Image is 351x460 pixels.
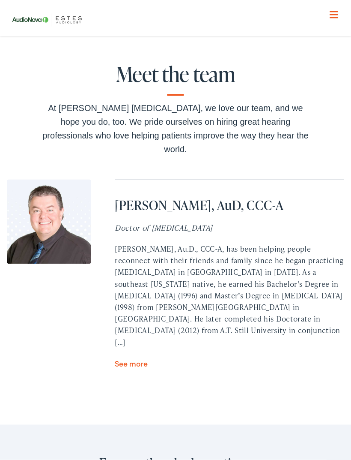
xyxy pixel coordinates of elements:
[115,222,212,233] i: Doctor of [MEDICAL_DATA]
[115,358,148,369] a: See more
[13,34,344,61] a: What We Offer
[39,101,312,156] div: At [PERSON_NAME] [MEDICAL_DATA], we love our team, and we hope you do, too. We pride ourselves on...
[115,243,344,348] div: [PERSON_NAME], Au.D., CCC-A, has been helping people reconnect with their friends and family sinc...
[39,63,312,96] h2: Meet the team
[115,197,344,213] h2: [PERSON_NAME], AuD, CCC-A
